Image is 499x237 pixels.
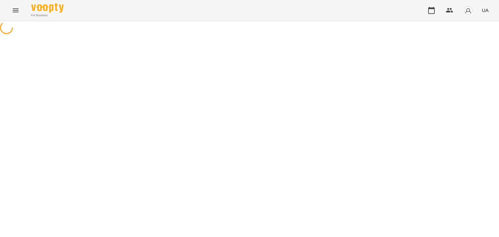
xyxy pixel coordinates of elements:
button: UA [479,4,491,16]
span: UA [482,7,489,14]
img: avatar_s.png [464,6,473,15]
img: Voopty Logo [31,3,64,13]
span: For Business [31,13,64,18]
button: Menu [8,3,23,18]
